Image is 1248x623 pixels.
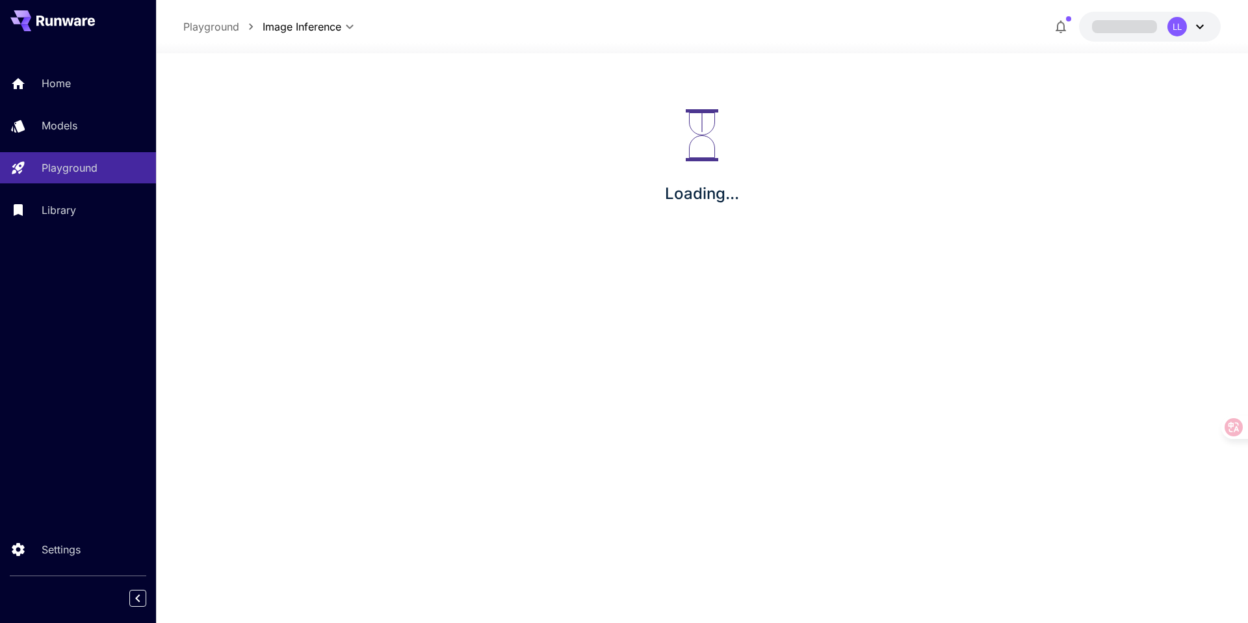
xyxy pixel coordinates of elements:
[1167,17,1187,36] div: LL
[263,19,341,34] span: Image Inference
[42,160,97,176] p: Playground
[1079,12,1221,42] button: LL
[129,590,146,607] button: Collapse sidebar
[42,202,76,218] p: Library
[42,75,71,91] p: Home
[139,587,156,610] div: Collapse sidebar
[183,19,239,34] a: Playground
[665,182,739,205] p: Loading...
[42,542,81,557] p: Settings
[42,118,77,133] p: Models
[183,19,263,34] nav: breadcrumb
